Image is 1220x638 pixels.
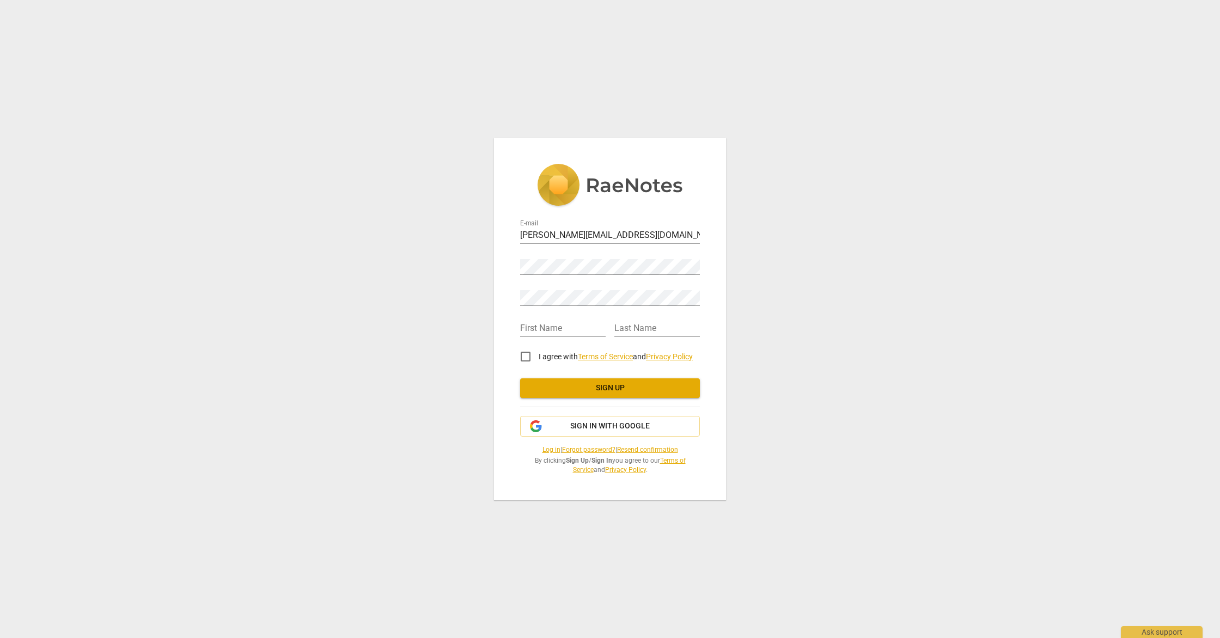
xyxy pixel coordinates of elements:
b: Sign Up [566,457,589,464]
img: 5ac2273c67554f335776073100b6d88f.svg [537,164,683,208]
a: Forgot password? [562,446,615,453]
button: Sign in with Google [520,416,700,437]
a: Terms of Service [578,352,633,361]
span: By clicking / you agree to our and . [520,456,700,474]
label: E-mail [520,220,538,227]
span: Sign in with Google [570,421,650,432]
a: Privacy Policy [646,352,693,361]
a: Terms of Service [573,457,686,474]
span: | | [520,445,700,455]
a: Log in [542,446,560,453]
span: I agree with and [539,352,693,361]
b: Sign In [591,457,612,464]
div: Ask support [1121,626,1203,638]
a: Resend confirmation [617,446,678,453]
button: Sign up [520,378,700,398]
span: Sign up [529,383,691,394]
a: Privacy Policy [605,466,646,474]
